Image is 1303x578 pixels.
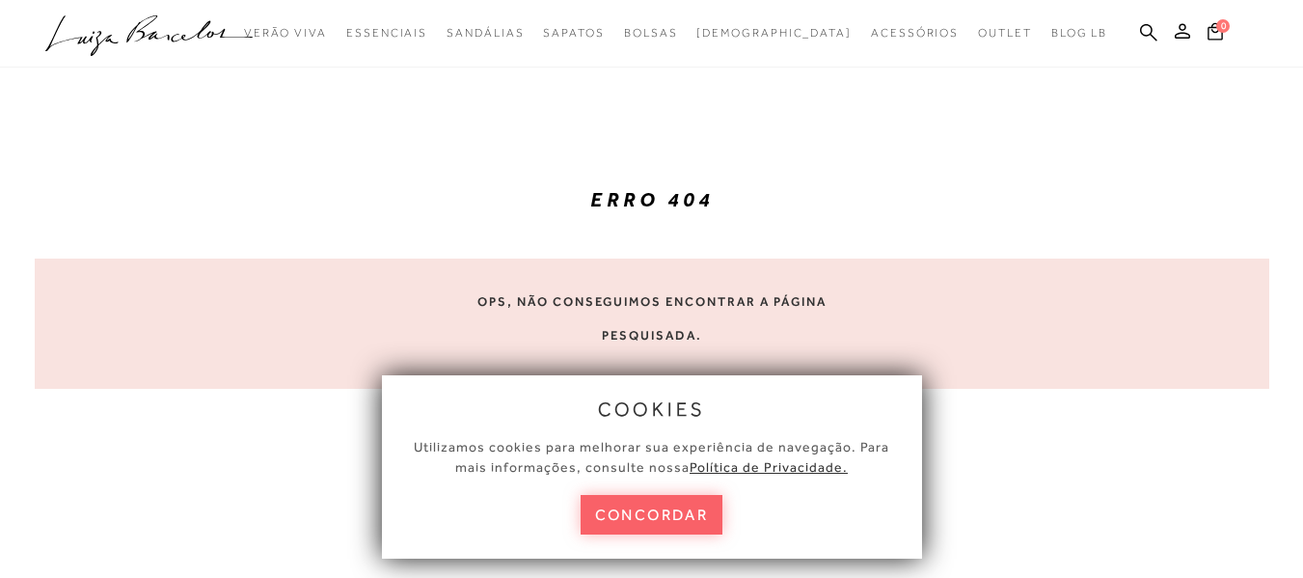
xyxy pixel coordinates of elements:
[346,26,427,40] span: Essenciais
[871,26,959,40] span: Acessórios
[244,26,327,40] span: Verão Viva
[1202,21,1229,47] button: 0
[598,399,706,420] span: cookies
[624,26,678,40] span: Bolsas
[978,26,1032,40] span: Outlet
[346,15,427,51] a: noSubCategoriesText
[1051,26,1107,40] span: BLOG LB
[414,439,889,475] span: Utilizamos cookies para melhorar sua experiência de navegação. Para mais informações, consulte nossa
[581,495,723,535] button: concordar
[244,15,327,51] a: noSubCategoriesText
[447,15,524,51] a: noSubCategoriesText
[978,15,1032,51] a: noSubCategoriesText
[624,15,678,51] a: noSubCategoriesText
[1051,15,1107,51] a: BLOG LB
[690,459,848,475] a: Política de Privacidade.
[447,26,524,40] span: Sandálias
[871,15,959,51] a: noSubCategoriesText
[543,15,604,51] a: noSubCategoriesText
[696,26,852,40] span: [DEMOGRAPHIC_DATA]
[543,26,604,40] span: Sapatos
[467,285,837,352] p: Ops, não conseguimos encontrar a página pesquisada.
[696,15,852,51] a: noSubCategoriesText
[590,187,714,211] strong: ERRO 404
[1216,19,1230,33] span: 0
